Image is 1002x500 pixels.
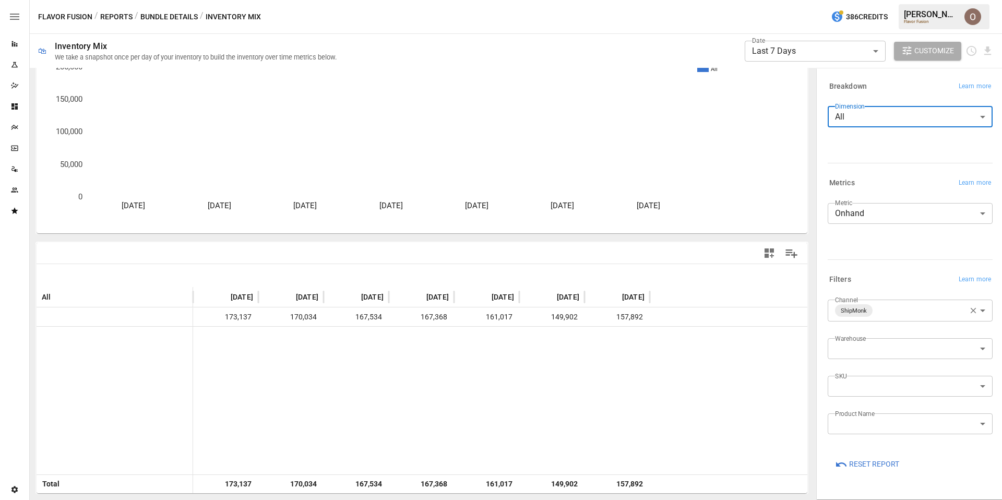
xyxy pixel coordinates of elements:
[426,292,449,302] span: [DATE]
[38,10,92,23] button: Flavor Fusion
[982,45,994,57] button: Download report
[56,94,82,104] text: 150,000
[394,475,449,493] span: 167,368
[752,36,765,45] label: Date
[37,45,807,233] svg: A chart.
[198,475,253,493] span: 173,137
[904,19,958,24] div: Flavor Fusion
[94,10,98,23] div: /
[55,53,337,61] div: We take a snapshot once per day of your inventory to build the inventory over time metrics below.
[60,160,82,169] text: 50,000
[835,295,858,304] label: Channel
[827,7,892,27] button: 386Credits
[42,292,51,302] span: All
[965,45,977,57] button: Schedule report
[828,106,993,127] div: All
[590,475,645,493] span: 157,892
[394,308,449,326] span: 167,368
[100,10,133,23] button: Reports
[524,475,579,493] span: 149,902
[637,201,660,210] text: [DATE]
[296,292,318,302] span: [DATE]
[590,308,645,326] span: 157,892
[835,102,865,111] label: Dimension
[835,334,866,343] label: Warehouse
[835,409,875,418] label: Product Name
[280,290,295,304] button: Sort
[959,275,991,285] span: Learn more
[38,480,59,488] span: Total
[780,242,803,265] button: Manage Columns
[293,201,317,210] text: [DATE]
[329,475,384,493] span: 167,534
[459,308,514,326] span: 161,017
[828,455,906,474] button: Reset Report
[329,308,384,326] span: 167,534
[551,201,574,210] text: [DATE]
[459,475,514,493] span: 161,017
[208,201,231,210] text: [DATE]
[829,81,867,92] h6: Breakdown
[622,292,645,302] span: [DATE]
[52,290,67,304] button: Sort
[200,10,204,23] div: /
[904,9,958,19] div: [PERSON_NAME]
[264,308,318,326] span: 170,034
[914,44,954,57] span: Customize
[38,46,46,56] div: 🛍
[231,292,253,302] span: [DATE]
[465,201,488,210] text: [DATE]
[122,201,145,210] text: [DATE]
[476,290,491,304] button: Sort
[829,177,855,189] h6: Metrics
[837,305,871,317] span: ShipMonk
[524,308,579,326] span: 149,902
[711,66,718,73] text: All
[492,292,514,302] span: [DATE]
[606,290,621,304] button: Sort
[198,308,253,326] span: 173,137
[557,292,579,302] span: [DATE]
[964,8,981,25] img: Oleksii Flok
[135,10,138,23] div: /
[55,41,107,51] div: Inventory Mix
[835,372,847,380] label: SKU
[215,290,230,304] button: Sort
[958,2,987,31] button: Oleksii Flok
[752,46,796,56] span: Last 7 Days
[345,290,360,304] button: Sort
[828,203,993,224] div: Onhand
[829,274,851,285] h6: Filters
[379,201,403,210] text: [DATE]
[849,458,899,471] span: Reset Report
[959,178,991,188] span: Learn more
[264,475,318,493] span: 170,034
[846,10,888,23] span: 386 Credits
[78,192,82,201] text: 0
[959,81,991,92] span: Learn more
[56,127,82,136] text: 100,000
[361,292,384,302] span: [DATE]
[411,290,425,304] button: Sort
[835,198,852,207] label: Metric
[140,10,198,23] button: Bundle Details
[894,42,962,61] button: Customize
[541,290,556,304] button: Sort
